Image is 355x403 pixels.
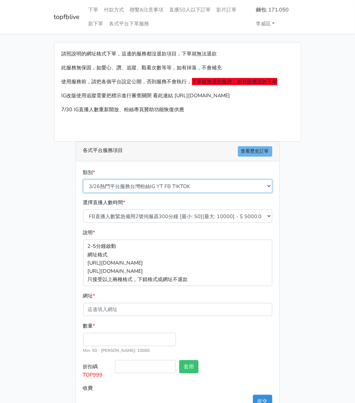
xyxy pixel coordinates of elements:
[83,348,150,353] small: Min: 50 - [PERSON_NAME]: 10000
[101,3,127,17] a: 付款方式
[127,3,167,17] a: 聯繫&注意事項
[167,3,214,17] a: 直播50人以下訂單
[81,360,114,382] label: 折扣碼
[81,382,114,395] label: 收費
[54,10,80,24] a: topfblive
[83,371,103,378] span: TOP999
[214,3,240,17] a: 影片訂單
[83,322,95,330] label: 數量
[192,78,277,85] span: 下單後無退款服務，如有疑慮請勿下單
[62,64,294,72] p: 此服務無保固，如愛心、讚、追蹤、觀看次數等等，如有掉落，不會補充
[62,92,294,100] p: IG改版使用追蹤需要把標示進行審查關閉 看此連結 [URL][DOMAIN_NAME]
[238,146,272,157] a: 查看歷史訂單
[83,168,95,177] label: 類別
[83,303,272,316] input: 這邊填入網址
[62,78,294,86] p: 使用服務前，請把各個平台設定公開，否則服務不會執行，
[83,228,95,237] label: 說明
[83,198,125,207] label: 選擇直播人數時間
[83,240,272,286] p: 2-5分鐘啟動 網址格式 [URL][DOMAIN_NAME] [URL][DOMAIN_NAME] 只接受以上兩種格式，下錯格式或網址不退款
[106,17,152,31] a: 各式平台下單服務
[86,3,101,17] a: 下單
[83,292,95,300] label: 網址
[256,6,289,13] strong: 錢包: 171.050
[62,105,294,114] p: 7/30 IG直播人數重新開放、粉絲專頁贊助功能恢復供應
[86,17,106,31] a: 新下單
[76,142,279,161] div: 各式平台服務項目
[253,3,292,17] a: 錢包: 171.050
[253,17,278,31] a: 李威廷
[62,50,294,58] p: 請照說明的網址格式下單，這邊的服務都沒退款項目，下單就無法退款
[179,360,198,373] button: 套用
